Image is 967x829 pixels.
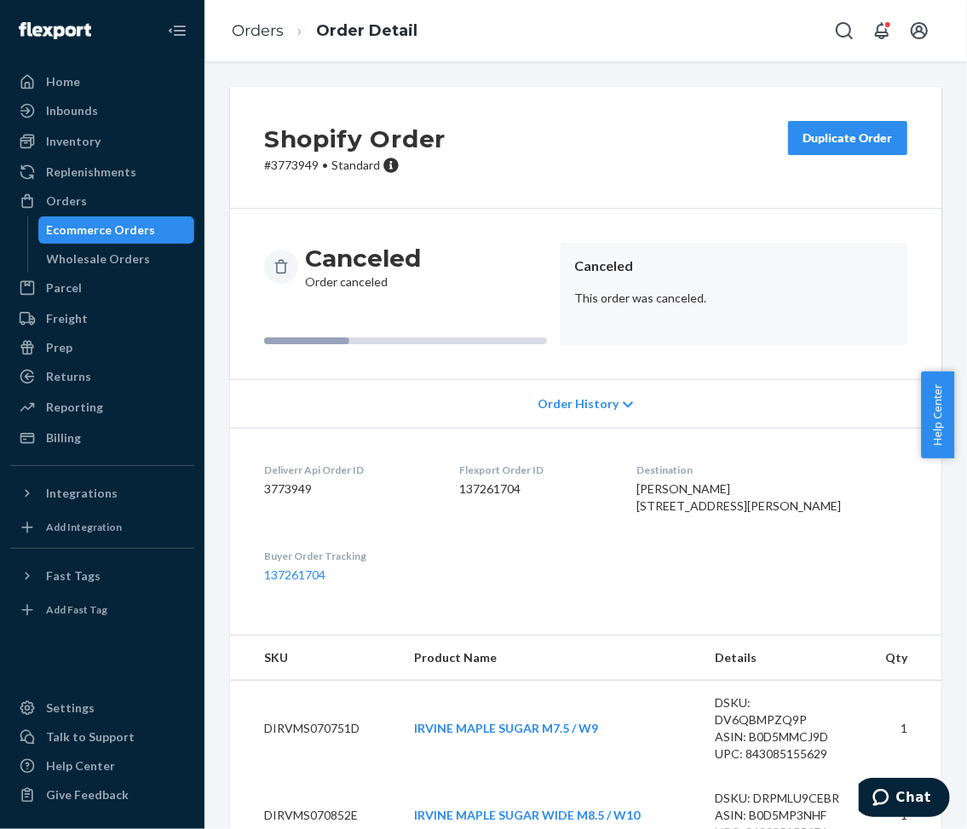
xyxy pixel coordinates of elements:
a: IRVINE MAPLE SUGAR WIDE M8.5 / W10 [414,808,640,822]
div: Add Integration [46,520,122,534]
button: Give Feedback [10,781,194,809]
button: Open notifications [865,14,899,48]
a: Add Integration [10,514,194,541]
button: Fast Tags [10,562,194,590]
div: Fast Tags [46,567,101,584]
div: Returns [46,368,91,385]
a: Replenishments [10,158,194,186]
a: Freight [10,305,194,332]
div: Orders [46,193,87,210]
p: This order was canceled. [574,290,894,307]
dt: Buyer Order Tracking [264,549,432,563]
a: Returns [10,363,194,390]
a: Add Fast Tag [10,596,194,624]
td: DIRVMS070751D [230,681,400,777]
span: [PERSON_NAME] [STREET_ADDRESS][PERSON_NAME] [637,481,842,513]
th: SKU [230,636,400,681]
div: UPC: 843085155629 [716,746,845,763]
th: Product Name [400,636,702,681]
div: Talk to Support [46,728,135,746]
a: Orders [232,21,284,40]
div: Inventory [46,133,101,150]
button: Help Center [921,371,954,458]
div: Home [46,73,80,90]
a: Settings [10,694,194,722]
dt: Destination [637,463,907,477]
th: Qty [858,636,941,681]
td: 1 [858,681,941,777]
h2: Shopify Order [264,121,446,157]
button: Open Search Box [827,14,861,48]
div: Order canceled [305,243,421,291]
div: Ecommerce Orders [47,222,156,239]
a: Reporting [10,394,194,421]
dd: 3773949 [264,481,432,498]
div: Duplicate Order [803,130,893,147]
div: Give Feedback [46,786,129,803]
div: ASIN: B0D5MP3NHF [716,807,845,824]
div: DSKU: DV6QBMPZQ9P [716,694,845,728]
a: Prep [10,334,194,361]
button: Close Navigation [160,14,194,48]
a: Orders [10,187,194,215]
dt: Deliverr Api Order ID [264,463,432,477]
h3: Canceled [305,243,421,273]
div: Prep [46,339,72,356]
a: Parcel [10,274,194,302]
div: Parcel [46,279,82,296]
div: DSKU: DRPMLU9CEBR [716,790,845,807]
dt: Flexport Order ID [459,463,609,477]
div: Add Fast Tag [46,602,107,617]
div: Billing [46,429,81,446]
button: Duplicate Order [788,121,907,155]
div: ASIN: B0D5MMCJ9D [716,728,845,746]
span: Standard [331,158,380,172]
a: 137261704 [264,567,325,582]
a: Inbounds [10,97,194,124]
button: Open account menu [902,14,936,48]
a: Inventory [10,128,194,155]
button: Integrations [10,480,194,507]
span: Order History [538,395,619,412]
ol: breadcrumbs [218,6,431,56]
a: Order Detail [316,21,417,40]
div: Replenishments [46,164,136,181]
span: • [322,158,328,172]
img: Flexport logo [19,22,91,39]
header: Canceled [574,256,894,276]
div: Freight [46,310,88,327]
dd: 137261704 [459,481,609,498]
a: Ecommerce Orders [38,216,195,244]
div: Integrations [46,485,118,502]
a: Help Center [10,752,194,780]
div: Help Center [46,757,115,774]
th: Details [702,636,859,681]
button: Talk to Support [10,723,194,751]
div: Settings [46,699,95,717]
p: # 3773949 [264,157,446,174]
iframe: Opens a widget where you can chat to one of our agents [859,778,950,820]
a: IRVINE MAPLE SUGAR M7.5 / W9 [414,721,598,735]
div: Inbounds [46,102,98,119]
a: Billing [10,424,194,452]
div: Reporting [46,399,103,416]
div: Wholesale Orders [47,250,151,268]
a: Wholesale Orders [38,245,195,273]
a: Home [10,68,194,95]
